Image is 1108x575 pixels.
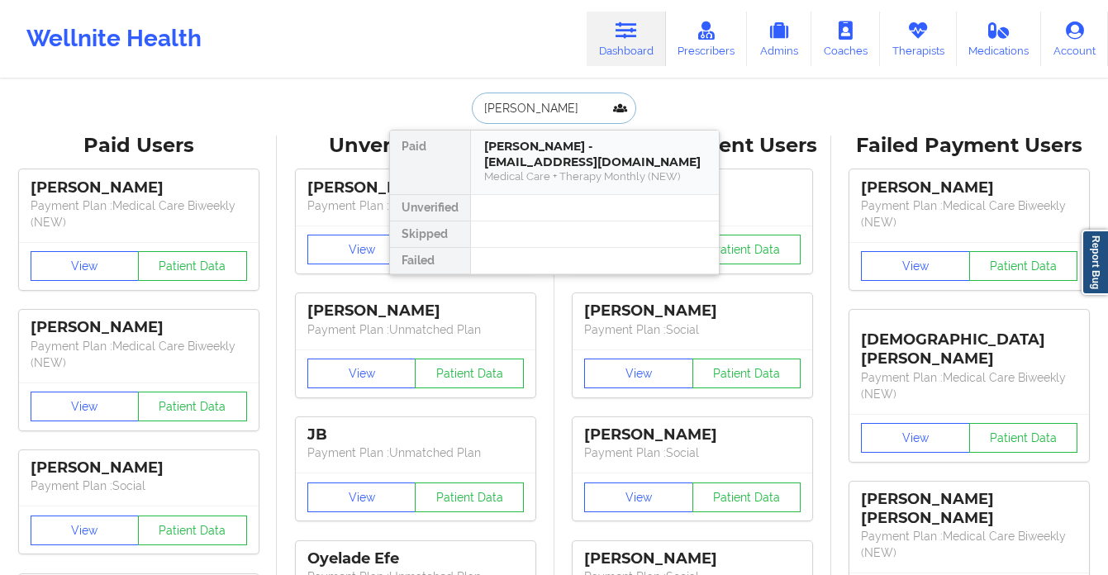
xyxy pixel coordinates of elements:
button: View [584,359,693,388]
button: Patient Data [969,251,1078,281]
button: View [584,482,693,512]
p: Payment Plan : Unmatched Plan [307,444,524,461]
a: Report Bug [1082,230,1108,295]
button: Patient Data [692,482,801,512]
div: [PERSON_NAME] [31,178,247,197]
p: Payment Plan : Medical Care Biweekly (NEW) [861,369,1077,402]
p: Payment Plan : Social [31,478,247,494]
p: Payment Plan : Medical Care Biweekly (NEW) [861,197,1077,230]
button: View [31,392,140,421]
button: Patient Data [138,392,247,421]
div: Paid [390,131,470,195]
div: Skipped [390,221,470,248]
div: [PERSON_NAME] [584,302,801,321]
div: [PERSON_NAME] - [EMAIL_ADDRESS][DOMAIN_NAME] [484,139,706,169]
div: [DEMOGRAPHIC_DATA][PERSON_NAME] [861,318,1077,368]
button: View [307,482,416,512]
p: Payment Plan : Social [584,444,801,461]
button: Patient Data [415,482,524,512]
a: Coaches [811,12,880,66]
button: Patient Data [692,235,801,264]
div: [PERSON_NAME] [584,425,801,444]
div: Failed [390,248,470,274]
button: View [861,251,970,281]
button: Patient Data [969,423,1078,453]
button: View [307,359,416,388]
p: Payment Plan : Medical Care Biweekly (NEW) [31,197,247,230]
div: [PERSON_NAME] [584,549,801,568]
div: [PERSON_NAME] [31,459,247,478]
button: Patient Data [692,359,801,388]
p: Payment Plan : Medical Care Biweekly (NEW) [861,528,1077,561]
p: Payment Plan : Unmatched Plan [307,197,524,214]
div: [PERSON_NAME] [307,178,524,197]
button: View [307,235,416,264]
div: [PERSON_NAME] [31,318,247,337]
a: Dashboard [587,12,666,66]
div: JB [307,425,524,444]
div: Unverified Users [288,133,542,159]
button: Patient Data [138,516,247,545]
button: View [31,516,140,545]
p: Payment Plan : Medical Care Biweekly (NEW) [31,338,247,371]
button: View [861,423,970,453]
div: Paid Users [12,133,265,159]
button: Patient Data [138,251,247,281]
a: Prescribers [666,12,748,66]
p: Payment Plan : Unmatched Plan [307,321,524,338]
div: Unverified [390,195,470,221]
a: Medications [957,12,1042,66]
button: Patient Data [415,359,524,388]
div: [PERSON_NAME] [PERSON_NAME] [861,490,1077,528]
button: View [31,251,140,281]
div: [PERSON_NAME] [307,302,524,321]
div: Oyelade Efe [307,549,524,568]
div: Medical Care + Therapy Monthly (NEW) [484,169,706,183]
div: Failed Payment Users [843,133,1096,159]
p: Payment Plan : Social [584,321,801,338]
div: [PERSON_NAME] [861,178,1077,197]
a: Therapists [880,12,957,66]
a: Admins [747,12,811,66]
a: Account [1041,12,1108,66]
